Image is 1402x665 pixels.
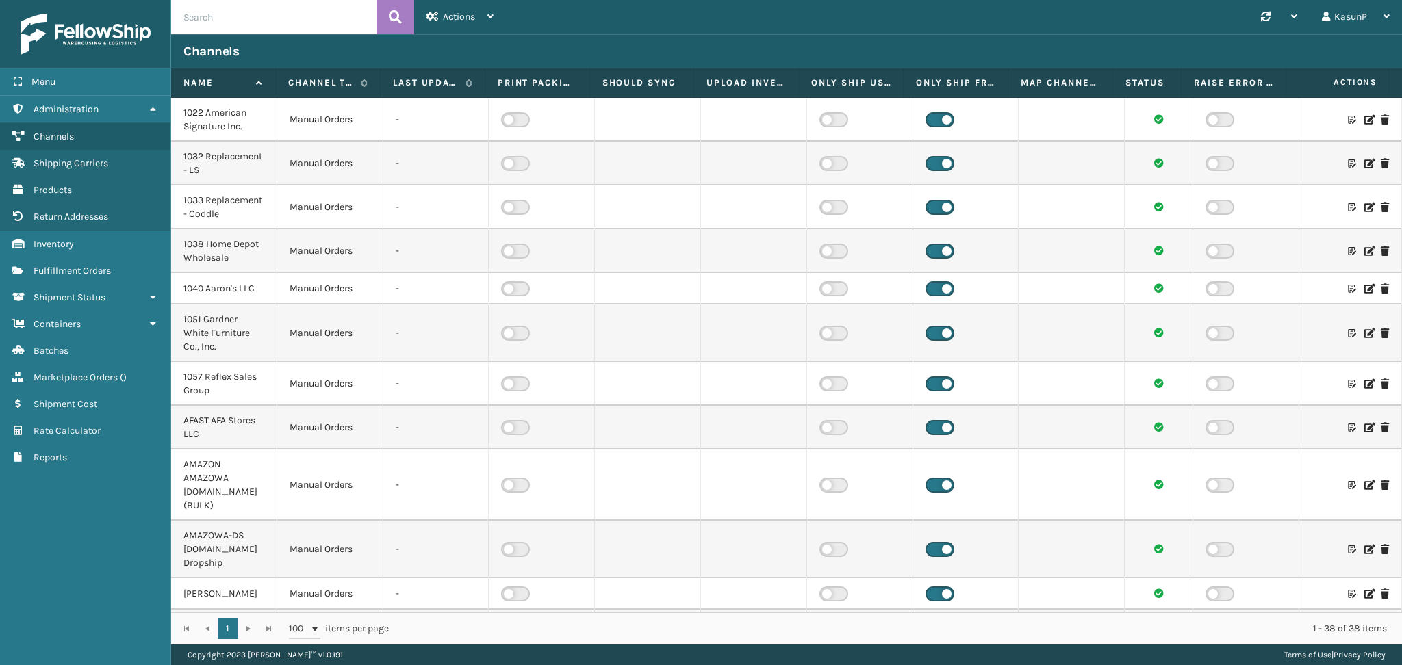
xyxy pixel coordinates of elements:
i: Customize Label [1348,589,1356,599]
i: Channel sync succeeded. [1154,422,1164,432]
span: Containers [34,318,81,330]
td: Manual Orders [277,185,383,229]
div: AMAZON AMAZOWA [DOMAIN_NAME] (BULK) [183,458,264,512]
div: AFAST AFA Stores LLC [183,414,264,441]
i: Edit [1364,589,1373,599]
td: Manual Orders [277,578,383,610]
i: Delete [1381,115,1389,125]
td: - [383,521,489,578]
td: - [383,229,489,273]
i: Customize Label [1348,379,1356,389]
i: Channel sync succeeded. [1154,544,1164,553]
a: Terms of Use [1284,650,1331,660]
i: Edit [1364,545,1373,554]
div: 1032 Replacement - LS [183,150,264,177]
i: Edit [1364,284,1373,294]
span: Shipping Carriers [34,157,108,169]
td: Manual Orders [277,304,383,362]
span: Return Addresses [34,211,108,222]
div: 1051 Gardner White Furniture Co., Inc. [183,313,264,354]
i: Channel sync succeeded. [1154,480,1164,489]
label: Last update time [393,77,459,89]
span: Actions [443,11,475,23]
i: Channel sync succeeded. [1154,588,1164,598]
td: Manual Orders [277,142,383,185]
td: - [383,142,489,185]
td: Manual Orders [277,98,383,142]
i: Channel sync succeeded. [1154,283,1164,293]
i: Edit [1364,480,1373,490]
span: items per page [289,618,389,639]
span: Marketplace Orders [34,371,118,383]
i: Delete [1381,589,1389,599]
i: Customize Label [1348,203,1356,212]
i: Channel sync succeeded. [1154,158,1164,168]
span: Shipment Cost [34,398,97,410]
img: logo [21,14,151,55]
i: Delete [1381,423,1389,432]
td: - [383,610,489,653]
div: 1040 Aaron's LLC [183,282,264,296]
span: ( ) [120,371,127,383]
i: Delete [1381,328,1389,338]
td: Manual Orders [277,406,383,449]
a: Privacy Policy [1334,650,1386,660]
td: - [383,304,489,362]
i: Delete [1381,480,1389,490]
label: Name [183,77,249,89]
label: Channel Type [288,77,354,89]
div: AMAZOWA-DS [DOMAIN_NAME] Dropship [183,529,264,570]
td: Manual Orders [277,229,383,273]
i: Channel sync succeeded. [1154,328,1164,337]
td: - [383,406,489,449]
label: Map Channel Service [1021,77,1100,89]
i: Edit [1364,115,1373,125]
p: Copyright 2023 [PERSON_NAME]™ v 1.0.191 [188,644,343,665]
span: Menu [31,76,55,88]
span: Batches [34,345,68,356]
i: Customize Label [1348,545,1356,554]
span: Inventory [34,238,74,250]
i: Edit [1364,423,1373,432]
i: Edit [1364,379,1373,389]
td: - [383,273,489,304]
div: 1057 Reflex Sales Group [183,370,264,397]
i: Customize Label [1348,246,1356,256]
span: Rate Calculator [34,425,101,436]
div: 1038 Home Depot Wholesale [183,237,264,265]
i: Customize Label [1348,115,1356,125]
div: 1022 American Signature Inc. [183,106,264,133]
i: Delete [1381,379,1389,389]
td: - [383,362,489,406]
i: Delete [1381,545,1389,554]
div: | [1284,644,1386,665]
i: Delete [1381,159,1389,168]
span: Reports [34,452,67,463]
td: - [383,185,489,229]
div: 1 - 38 of 38 items [408,622,1387,636]
label: Only Ship using Required Carrier Service [811,77,891,89]
a: 1 [218,618,238,639]
label: Should Sync [602,77,682,89]
span: Actions [1290,71,1386,94]
span: Shipment Status [34,291,105,303]
td: Manual Orders [277,449,383,521]
i: Delete [1381,246,1389,256]
label: Raise Error On Related FO [1194,77,1273,89]
label: Status [1125,77,1169,89]
td: Manual Orders [277,362,383,406]
td: - [383,449,489,521]
label: Upload inventory [706,77,786,89]
i: Channel sync succeeded. [1154,114,1164,124]
i: Edit [1364,203,1373,212]
td: - [383,98,489,142]
i: Channel sync succeeded. [1154,202,1164,211]
span: Administration [34,103,99,115]
span: Channels [34,131,74,142]
div: 1033 Replacement - Coddle [183,194,264,221]
td: Manual Orders [277,610,383,653]
i: Channel sync succeeded. [1154,378,1164,388]
i: Customize Label [1348,159,1356,168]
i: Customize Label [1348,423,1356,432]
span: Products [34,184,72,196]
